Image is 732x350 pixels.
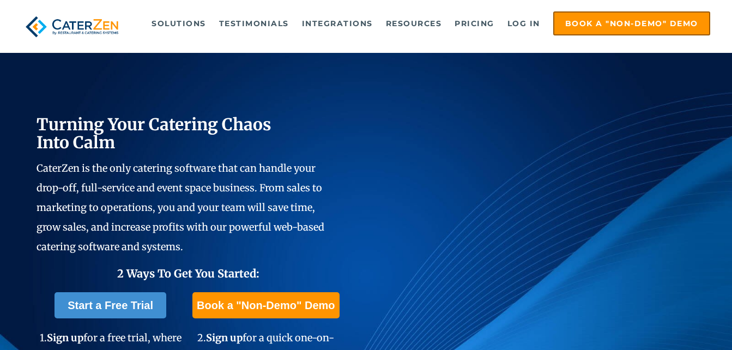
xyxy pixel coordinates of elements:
[37,162,324,253] span: CaterZen is the only catering software that can handle your drop-off, full-service and event spac...
[22,11,122,42] img: caterzen
[502,13,546,34] a: Log in
[140,11,710,35] div: Navigation Menu
[37,114,271,153] span: Turning Your Catering Chaos Into Calm
[47,331,83,344] span: Sign up
[214,13,294,34] a: Testimonials
[635,307,720,338] iframe: Help widget launcher
[55,292,166,318] a: Start a Free Trial
[117,267,259,280] span: 2 Ways To Get You Started:
[380,13,447,34] a: Resources
[553,11,710,35] a: Book a "Non-Demo" Demo
[297,13,378,34] a: Integrations
[449,13,500,34] a: Pricing
[192,292,339,318] a: Book a "Non-Demo" Demo
[146,13,211,34] a: Solutions
[206,331,243,344] span: Sign up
